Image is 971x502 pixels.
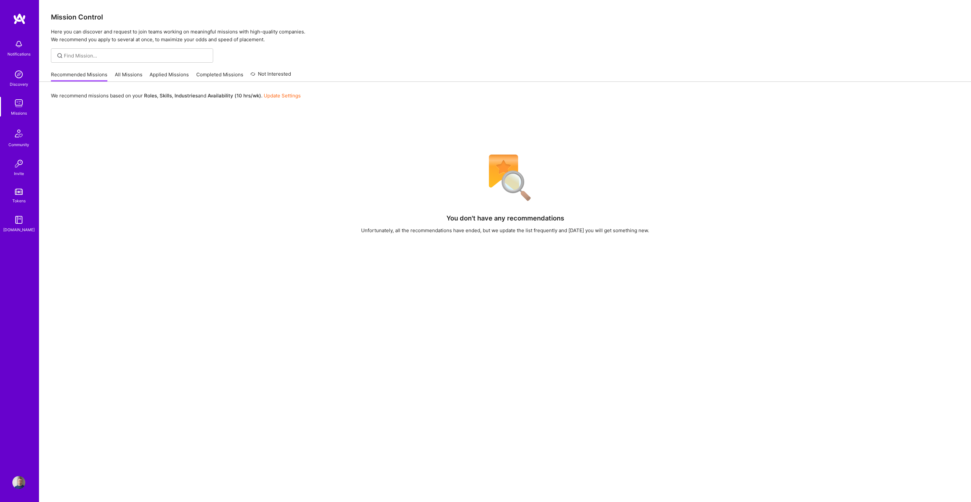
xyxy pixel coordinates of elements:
b: Availability (10 hrs/wk) [208,93,261,99]
h4: You don't have any recommendations [446,214,564,222]
b: Roles [144,93,157,99]
img: logo [13,13,26,25]
i: icon SearchGrey [56,52,64,59]
a: Applied Missions [150,71,189,82]
div: Invite [14,170,24,177]
img: guide book [12,213,25,226]
img: bell [12,38,25,51]
img: discovery [12,68,25,81]
div: Discovery [10,81,28,88]
p: We recommend missions based on your , , and . [51,92,301,99]
img: teamwork [12,97,25,110]
div: Missions [11,110,27,117]
a: Recommended Missions [51,71,107,82]
a: Not Interested [250,70,291,82]
div: [DOMAIN_NAME] [3,226,35,233]
div: Community [8,141,29,148]
img: Community [11,126,27,141]
a: Completed Missions [196,71,243,82]
p: Here you can discover and request to join teams working on meaningful missions with high-quality ... [51,28,959,44]
img: tokens [15,189,23,195]
div: Tokens [12,197,26,204]
input: Find Mission... [64,52,208,59]
b: Skills [160,93,172,99]
a: Update Settings [264,93,301,99]
img: No Results [478,150,533,206]
b: Industries [175,93,198,99]
div: Unfortunately, all the recommendations have ended, but we update the list frequently and [DATE] y... [361,227,649,234]
img: Invite [12,157,25,170]
a: All Missions [115,71,142,82]
img: User Avatar [12,476,25,489]
h3: Mission Control [51,13,959,21]
div: Notifications [7,51,30,57]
